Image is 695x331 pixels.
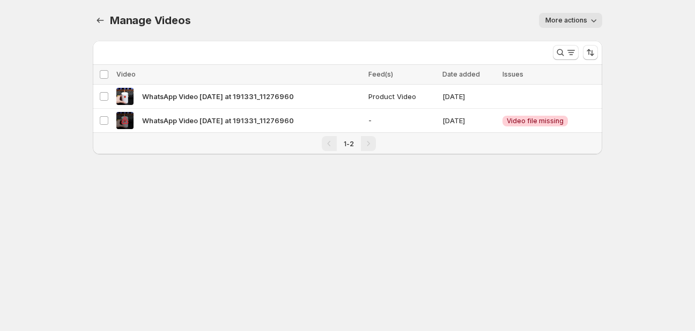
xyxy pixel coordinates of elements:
td: [DATE] [439,109,499,133]
span: Manage Videos [110,14,190,27]
button: Manage Videos [93,13,108,28]
span: Date added [442,70,480,78]
button: Sort the results [583,45,598,60]
span: 1-2 [344,140,354,148]
nav: Pagination [93,132,602,154]
span: Product Video [368,91,436,102]
span: WhatsApp Video [DATE] at 191331_11276960 [142,115,294,126]
span: Video [116,70,136,78]
button: More actions [539,13,602,28]
img: WhatsApp Video 2025-08-28 at 191331_11276960 [116,88,134,105]
button: Search and filter results [553,45,579,60]
span: Video file missing [507,117,564,125]
span: Issues [502,70,523,78]
td: [DATE] [439,85,499,109]
span: More actions [545,16,587,25]
span: - [368,115,436,126]
span: Feed(s) [368,70,393,78]
span: WhatsApp Video [DATE] at 191331_11276960 [142,91,294,102]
